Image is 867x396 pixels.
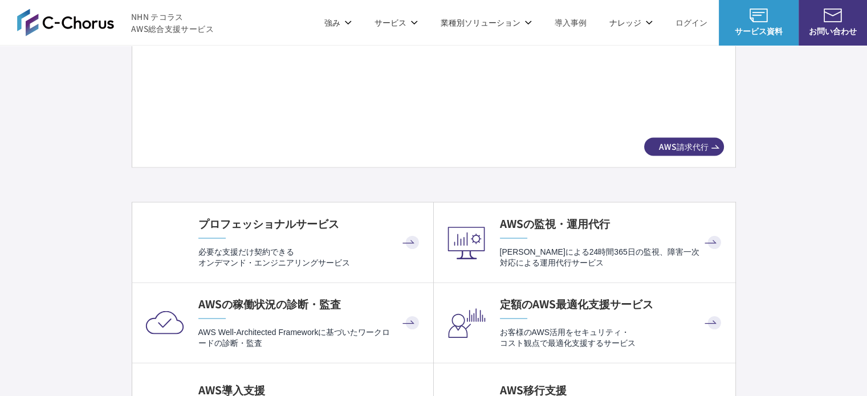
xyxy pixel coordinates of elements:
p: 強み [324,17,352,28]
span: お問い合わせ [799,25,867,37]
p: [PERSON_NAME]による24時間365日の監視、障害一次対応による運用代行サービス [500,246,724,268]
a: AWSの監視・運用代行 [PERSON_NAME]による24時間365日の監視、障害一次対応による運用代行サービス [434,202,735,282]
p: サービス [375,17,418,28]
span: NHN テコラス AWS総合支援サービス [131,11,214,35]
img: AWS総合支援サービス C-Chorus [17,9,114,36]
h4: プロフェッショナルサービス [198,215,422,231]
span: AWS請求代行 [644,140,724,152]
a: AWSの稼働状況の診断・監査 AWS Well-Architected Frameworkに基づいたワークロードの診断・監査 [132,283,433,362]
a: ログイン [675,17,707,28]
img: AWS総合支援サービス C-Chorus サービス資料 [750,9,768,22]
a: 定額のAWS最適化支援サービス お客様のAWS活用をセキュリティ・コスト観点で最適化支援するサービス [434,283,735,362]
p: ナレッジ [609,17,653,28]
img: お問い合わせ [824,9,842,22]
a: 導入事例 [555,17,587,28]
h4: AWSの監視・運用代行 [500,215,724,231]
p: お客様のAWS活用をセキュリティ・ コスト観点で最適化支援するサービス [500,326,724,349]
span: サービス資料 [719,25,799,37]
a: プロフェッショナルサービス 必要な支援だけ契約できるオンデマンド・エンジニアリングサービス [132,202,433,282]
h4: AWSの稼働状況の診断・監査 [198,296,422,311]
h4: 定額のAWS最適化支援サービス [500,296,724,311]
p: AWS Well-Architected Frameworkに基づいたワークロードの診断・監査 [198,326,422,349]
p: 必要な支援だけ契約できる オンデマンド・エンジニアリングサービス [198,246,422,268]
a: AWS総合支援サービス C-Chorus NHN テコラスAWS総合支援サービス [17,9,214,36]
p: 業種別ソリューション [441,17,532,28]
